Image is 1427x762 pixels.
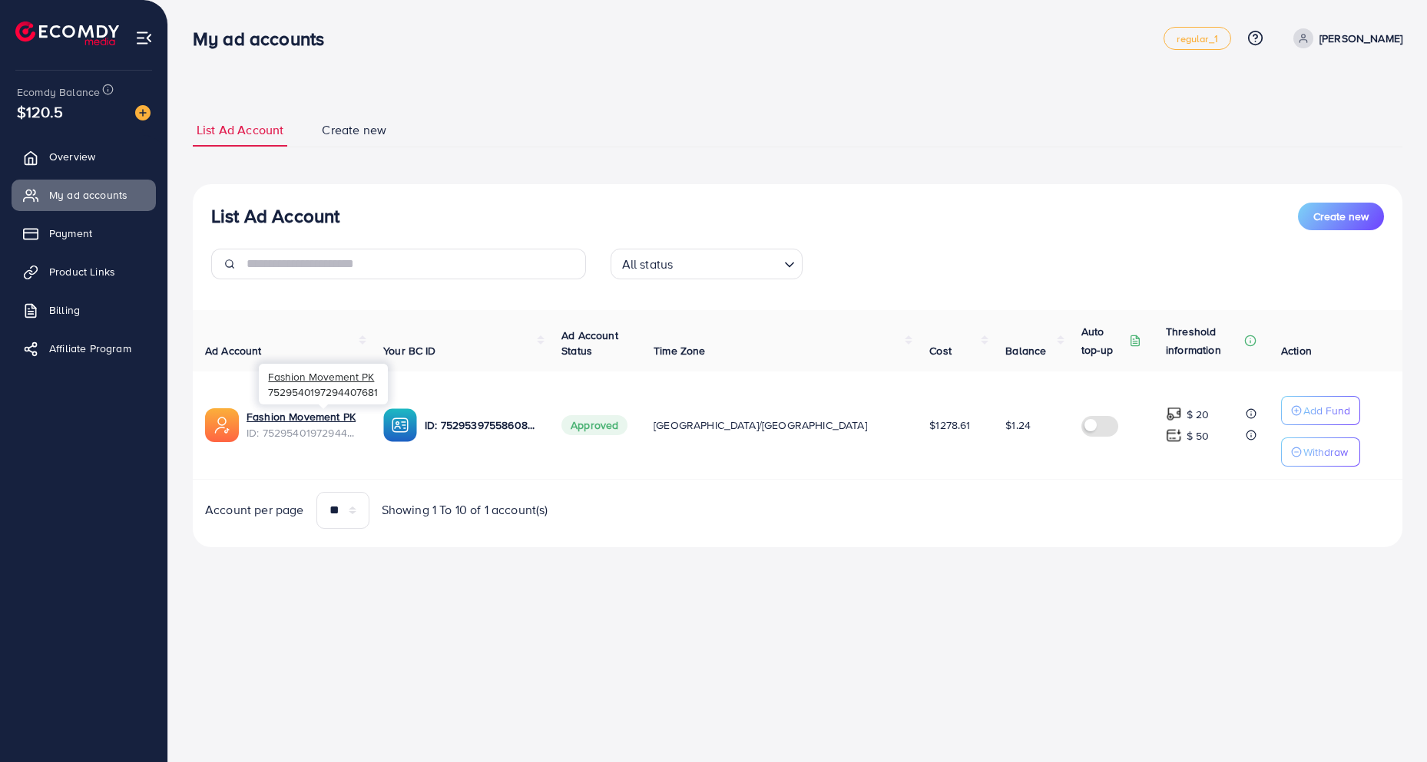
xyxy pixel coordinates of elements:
a: regular_1 [1164,27,1230,50]
span: $1278.61 [929,417,970,433]
a: Affiliate Program [12,333,156,364]
button: Add Fund [1281,396,1360,425]
div: 7529540197294407681 [259,364,388,404]
span: $1.24 [1005,417,1031,433]
span: List Ad Account [197,121,283,139]
a: Fashion Movement PK [247,409,359,424]
p: Auto top-up [1081,322,1126,359]
span: Create new [1313,209,1369,224]
span: Ecomdy Balance [17,84,100,100]
span: My ad accounts [49,187,127,203]
span: All status [619,253,677,275]
span: Ad Account Status [561,328,618,358]
span: [GEOGRAPHIC_DATA]/[GEOGRAPHIC_DATA] [654,417,867,433]
span: Ad Account [205,343,262,358]
p: $ 50 [1187,427,1210,445]
span: Time Zone [654,343,705,358]
p: Threshold information [1166,322,1241,359]
span: Your BC ID [383,343,436,358]
input: Search for option [677,250,777,275]
span: Showing 1 To 10 of 1 account(s) [382,501,548,519]
img: ic-ads-acc.e4c84228.svg [205,408,239,442]
a: My ad accounts [12,180,156,210]
div: Search for option [611,249,803,279]
a: [PERSON_NAME] [1287,28,1402,48]
button: Create new [1298,203,1384,230]
img: top-up amount [1166,406,1182,422]
span: Affiliate Program [49,341,131,356]
span: Payment [49,226,92,241]
h3: My ad accounts [193,28,336,50]
span: Billing [49,302,80,318]
span: regular_1 [1177,34,1217,44]
span: Product Links [49,264,115,279]
p: [PERSON_NAME] [1319,29,1402,48]
span: ID: 7529540197294407681 [247,425,359,440]
p: $ 20 [1187,405,1210,424]
p: Add Fund [1303,401,1350,420]
p: ID: 7529539755860836369 [425,416,537,434]
span: Balance [1005,343,1046,358]
img: ic-ba-acc.ded83a64.svg [383,408,417,442]
img: image [135,105,151,120]
span: $120.5 [17,101,63,123]
img: logo [15,21,119,45]
button: Withdraw [1281,437,1360,467]
a: Product Links [12,256,156,287]
span: Create new [322,121,386,139]
p: Withdraw [1303,443,1348,461]
span: Cost [929,343,952,358]
iframe: Chat [1362,693,1415,750]
a: Billing [12,295,156,325]
a: Overview [12,141,156,172]
img: top-up amount [1166,427,1182,444]
span: Action [1281,343,1312,358]
span: Overview [49,149,95,164]
span: Approved [561,415,627,435]
a: Payment [12,218,156,249]
img: menu [135,29,153,47]
h3: List Ad Account [211,205,339,227]
span: Fashion Movement PK [268,369,374,384]
span: Account per page [205,501,304,519]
